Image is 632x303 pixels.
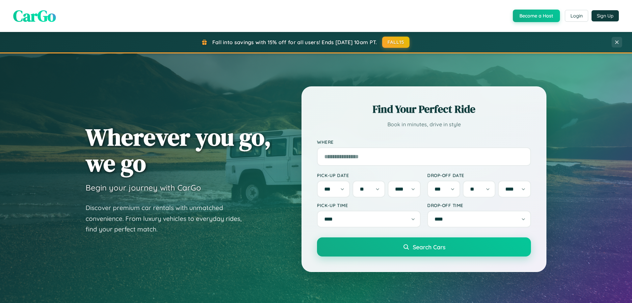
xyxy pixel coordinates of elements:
p: Book in minutes, drive in style [317,120,531,129]
span: Search Cars [413,243,445,251]
span: CarGo [13,5,56,27]
button: Become a Host [513,10,560,22]
button: Search Cars [317,237,531,257]
button: Login [565,10,588,22]
label: Drop-off Time [427,202,531,208]
h2: Find Your Perfect Ride [317,102,531,116]
button: FALL15 [382,37,410,48]
label: Pick-up Time [317,202,421,208]
button: Sign Up [592,10,619,21]
h1: Wherever you go, we go [86,124,271,176]
h3: Begin your journey with CarGo [86,183,201,193]
label: Pick-up Date [317,172,421,178]
label: Drop-off Date [427,172,531,178]
label: Where [317,139,531,145]
p: Discover premium car rentals with unmatched convenience. From luxury vehicles to everyday rides, ... [86,202,250,235]
span: Fall into savings with 15% off for all users! Ends [DATE] 10am PT. [212,39,377,45]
